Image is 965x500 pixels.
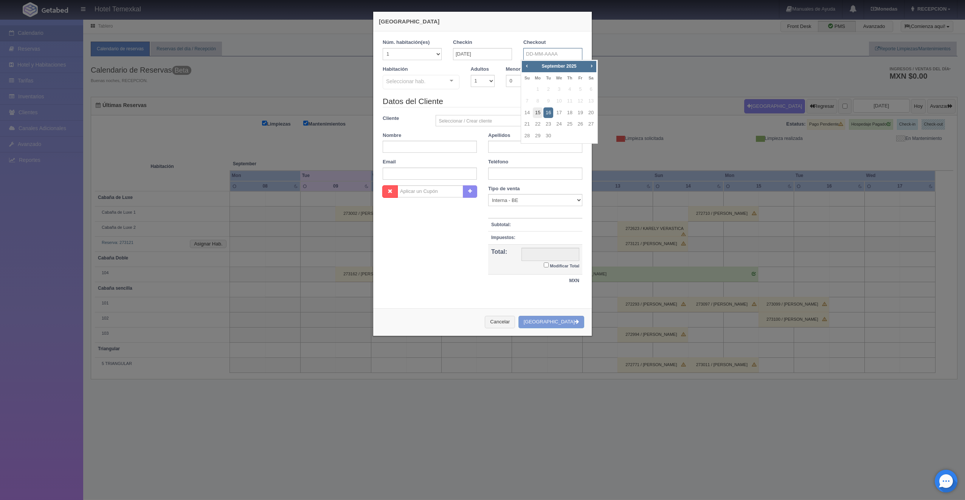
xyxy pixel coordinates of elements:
[383,96,582,107] legend: Datos del Cliente
[578,76,582,80] span: Friday
[524,63,530,69] span: Prev
[569,278,579,283] strong: MXN
[439,115,572,127] span: Seleccionar / Crear cliente
[523,48,582,60] input: DD-MM-AAAA
[576,107,585,118] a: 19
[566,64,577,69] span: 2025
[379,17,586,25] h4: [GEOGRAPHIC_DATA]
[576,119,585,130] a: 26
[383,132,401,139] label: Nombre
[383,66,408,73] label: Habitación
[523,39,546,46] label: Checkout
[543,119,553,130] a: 23
[543,107,553,118] a: 16
[554,84,564,95] span: 3
[567,76,572,80] span: Thursday
[543,84,553,95] span: 2
[554,96,564,107] span: 10
[386,77,425,85] span: Seleccionar hab.
[453,48,512,60] input: DD-MM-AAAA
[533,119,543,130] a: 22
[533,84,543,95] span: 1
[524,76,530,80] span: Sunday
[383,39,430,46] label: Núm. habitación(es)
[522,96,532,107] span: 7
[485,316,515,328] button: Cancelar
[586,107,596,118] a: 20
[383,158,396,166] label: Email
[588,62,596,70] a: Next
[565,119,575,130] a: 25
[586,119,596,130] a: 27
[397,185,463,197] input: Aplicar un Cupón
[471,66,489,73] label: Adultos
[522,130,532,141] a: 28
[565,107,575,118] a: 18
[488,185,520,193] label: Tipo de venta
[543,96,553,107] span: 9
[488,132,510,139] label: Apellidos
[556,76,562,80] span: Wednesday
[488,218,518,231] th: Subtotal:
[544,262,549,267] input: Modificar Total
[533,107,543,118] a: 15
[533,130,543,141] a: 29
[588,63,594,69] span: Next
[488,231,518,244] th: Impuestos:
[535,76,541,80] span: Monday
[436,115,583,126] a: Seleccionar / Crear cliente
[453,39,472,46] label: Checkin
[550,264,579,268] small: Modificar Total
[565,96,575,107] span: 11
[576,84,585,95] span: 5
[554,107,564,118] a: 17
[586,84,596,95] span: 6
[576,96,585,107] span: 12
[543,130,553,141] a: 30
[541,64,565,69] span: September
[522,107,532,118] a: 14
[377,115,430,122] label: Cliente
[522,119,532,130] a: 21
[488,158,508,166] label: Teléfono
[523,62,531,70] a: Prev
[586,96,596,107] span: 13
[554,119,564,130] a: 24
[546,76,551,80] span: Tuesday
[565,84,575,95] span: 4
[533,96,543,107] span: 8
[588,76,593,80] span: Saturday
[506,66,526,73] label: Menores
[488,244,518,275] th: Total:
